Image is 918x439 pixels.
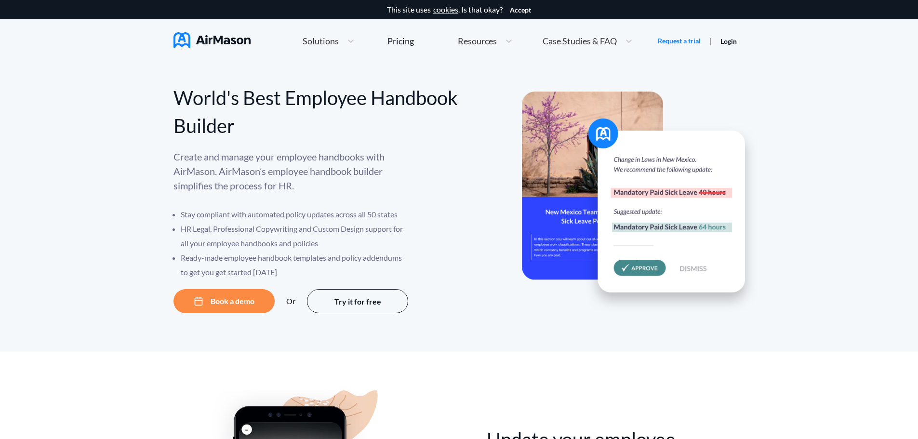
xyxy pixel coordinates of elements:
span: | [709,36,712,45]
div: World's Best Employee Handbook Builder [173,84,459,140]
a: cookies [433,5,458,14]
p: Create and manage your employee handbooks with AirMason. AirMason’s employee handbook builder sim... [173,149,410,193]
li: HR Legal, Professional Copywriting and Custom Design support for all your employee handbooks and ... [181,222,410,251]
a: Request a trial [658,36,701,46]
div: Pricing [387,37,414,45]
span: Case Studies & FAQ [543,37,617,45]
span: Solutions [303,37,339,45]
li: Stay compliant with automated policy updates across all 50 states [181,207,410,222]
span: Resources [458,37,497,45]
div: Or [286,297,295,306]
img: AirMason Logo [173,32,251,48]
button: Accept cookies [510,6,531,14]
img: hero-banner [522,92,758,313]
button: Book a demo [173,289,275,313]
button: Try it for free [307,289,408,313]
a: Login [720,37,737,45]
li: Ready-made employee handbook templates and policy addendums to get you get started [DATE] [181,251,410,279]
a: Pricing [387,32,414,50]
